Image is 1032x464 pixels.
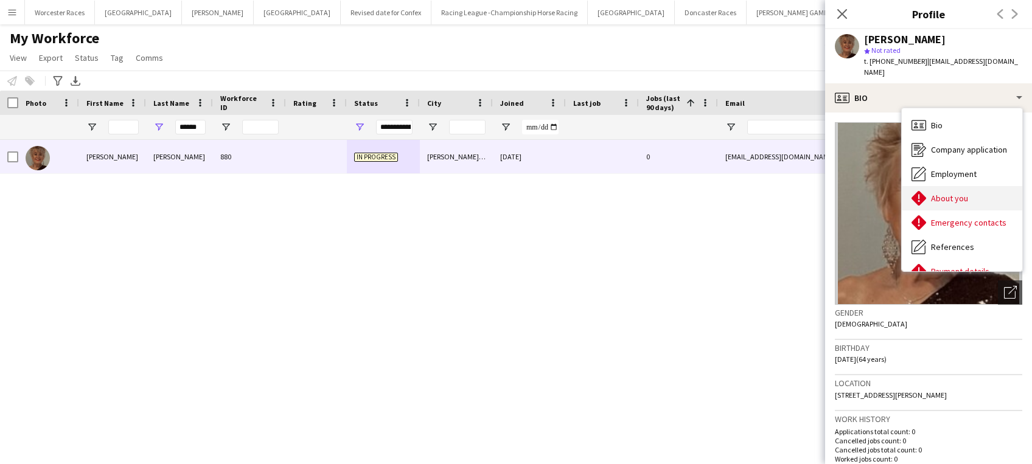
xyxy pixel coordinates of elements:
span: Not rated [871,46,901,55]
div: About you [902,186,1022,210]
span: References [931,241,974,252]
button: [PERSON_NAME] GAMING Ltd [747,1,857,24]
div: 880 [213,140,286,173]
button: Revised date for Confex [341,1,431,24]
img: Denise Carter [26,146,50,170]
input: Last Name Filter Input [175,120,206,134]
div: [PERSON_NAME] [79,140,146,173]
span: City [427,99,441,108]
span: Payment details [931,266,989,277]
span: Employment [931,168,977,179]
span: [STREET_ADDRESS][PERSON_NAME] [835,390,947,400]
span: Email [725,99,745,108]
span: First Name [86,99,124,108]
a: Status [70,50,103,66]
span: Bio [931,120,943,131]
button: Open Filter Menu [725,122,736,133]
app-action-btn: Advanced filters [51,74,65,88]
h3: Work history [835,414,1022,424]
div: [DATE] [493,140,566,173]
a: View [5,50,32,66]
span: Status [75,52,99,63]
span: View [10,52,27,63]
input: Joined Filter Input [522,120,559,134]
button: [GEOGRAPHIC_DATA] [95,1,182,24]
span: Last job [573,99,601,108]
span: t. [PHONE_NUMBER] [864,57,927,66]
button: Racing League -Championship Horse Racing [431,1,588,24]
button: [GEOGRAPHIC_DATA] [254,1,341,24]
span: About you [931,193,968,204]
button: Open Filter Menu [220,122,231,133]
span: [DEMOGRAPHIC_DATA] [835,319,907,328]
button: Worcester Races [25,1,95,24]
span: Emergency contacts [931,217,1006,228]
span: My Workforce [10,29,99,47]
a: Comms [131,50,168,66]
p: Cancelled jobs count: 0 [835,436,1022,445]
input: Workforce ID Filter Input [242,120,279,134]
span: Export [39,52,63,63]
button: Open Filter Menu [86,122,97,133]
a: Tag [106,50,128,66]
div: [PERSON_NAME] Coldfield [420,140,493,173]
div: References [902,235,1022,259]
span: Photo [26,99,46,108]
div: Bio [825,83,1032,113]
button: Doncaster Races [675,1,747,24]
div: [PERSON_NAME] [146,140,213,173]
input: Email Filter Input [747,120,954,134]
input: City Filter Input [449,120,486,134]
button: Open Filter Menu [500,122,511,133]
div: Bio [902,113,1022,137]
span: Joined [500,99,524,108]
span: Tag [111,52,124,63]
p: Applications total count: 0 [835,427,1022,436]
button: Open Filter Menu [427,122,438,133]
p: Cancelled jobs total count: 0 [835,445,1022,454]
input: First Name Filter Input [108,120,139,134]
span: Comms [136,52,163,63]
div: 0 [639,140,718,173]
button: [GEOGRAPHIC_DATA] [588,1,675,24]
span: In progress [354,153,398,162]
button: Open Filter Menu [354,122,365,133]
img: Crew avatar or photo [835,122,1022,305]
div: Employment [902,162,1022,186]
div: Payment details [902,259,1022,283]
app-action-btn: Export XLSX [68,74,83,88]
a: Export [34,50,68,66]
span: Status [354,99,378,108]
span: | [EMAIL_ADDRESS][DOMAIN_NAME] [864,57,1018,77]
button: Open Filter Menu [153,122,164,133]
p: Worked jobs count: 0 [835,454,1022,463]
span: Rating [293,99,316,108]
h3: Location [835,378,1022,389]
div: [EMAIL_ADDRESS][DOMAIN_NAME] [718,140,961,173]
span: Last Name [153,99,189,108]
h3: Gender [835,307,1022,318]
span: [DATE] (64 years) [835,355,887,364]
div: Emergency contacts [902,210,1022,235]
div: [PERSON_NAME] [864,34,946,45]
span: Jobs (last 90 days) [646,94,682,112]
span: Workforce ID [220,94,264,112]
h3: Birthday [835,342,1022,353]
button: [PERSON_NAME] [182,1,254,24]
div: Open photos pop-in [998,280,1022,305]
span: Company application [931,144,1007,155]
h3: Profile [825,6,1032,22]
div: Company application [902,137,1022,162]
